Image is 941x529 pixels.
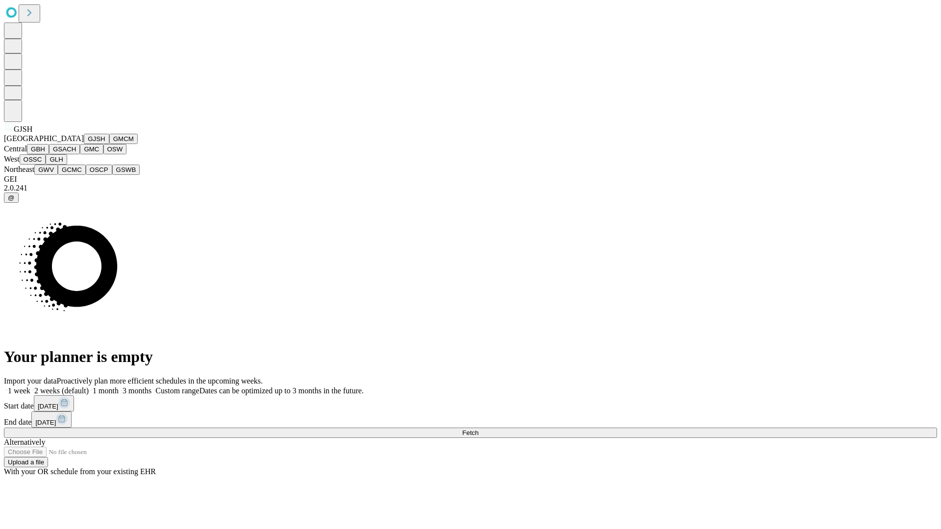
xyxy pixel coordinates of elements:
[8,194,15,201] span: @
[4,165,34,173] span: Northeast
[27,144,49,154] button: GBH
[4,457,48,467] button: Upload a file
[4,428,937,438] button: Fetch
[35,419,56,426] span: [DATE]
[80,144,103,154] button: GMC
[4,467,156,476] span: With your OR schedule from your existing EHR
[84,134,109,144] button: GJSH
[155,386,199,395] span: Custom range
[4,175,937,184] div: GEI
[34,165,58,175] button: GWV
[4,184,937,192] div: 2.0.241
[4,395,937,411] div: Start date
[4,411,937,428] div: End date
[14,125,32,133] span: GJSH
[57,377,263,385] span: Proactively plan more efficient schedules in the upcoming weeks.
[103,144,127,154] button: OSW
[4,377,57,385] span: Import your data
[123,386,151,395] span: 3 months
[46,154,67,165] button: GLH
[34,386,89,395] span: 2 weeks (default)
[49,144,80,154] button: GSACH
[93,386,119,395] span: 1 month
[20,154,46,165] button: OSSC
[58,165,86,175] button: GCMC
[34,395,74,411] button: [DATE]
[112,165,140,175] button: GSWB
[462,429,478,436] span: Fetch
[4,144,27,153] span: Central
[38,403,58,410] span: [DATE]
[4,155,20,163] span: West
[86,165,112,175] button: OSCP
[4,134,84,143] span: [GEOGRAPHIC_DATA]
[199,386,364,395] span: Dates can be optimized up to 3 months in the future.
[31,411,72,428] button: [DATE]
[8,386,30,395] span: 1 week
[109,134,138,144] button: GMCM
[4,438,45,446] span: Alternatively
[4,348,937,366] h1: Your planner is empty
[4,192,19,203] button: @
